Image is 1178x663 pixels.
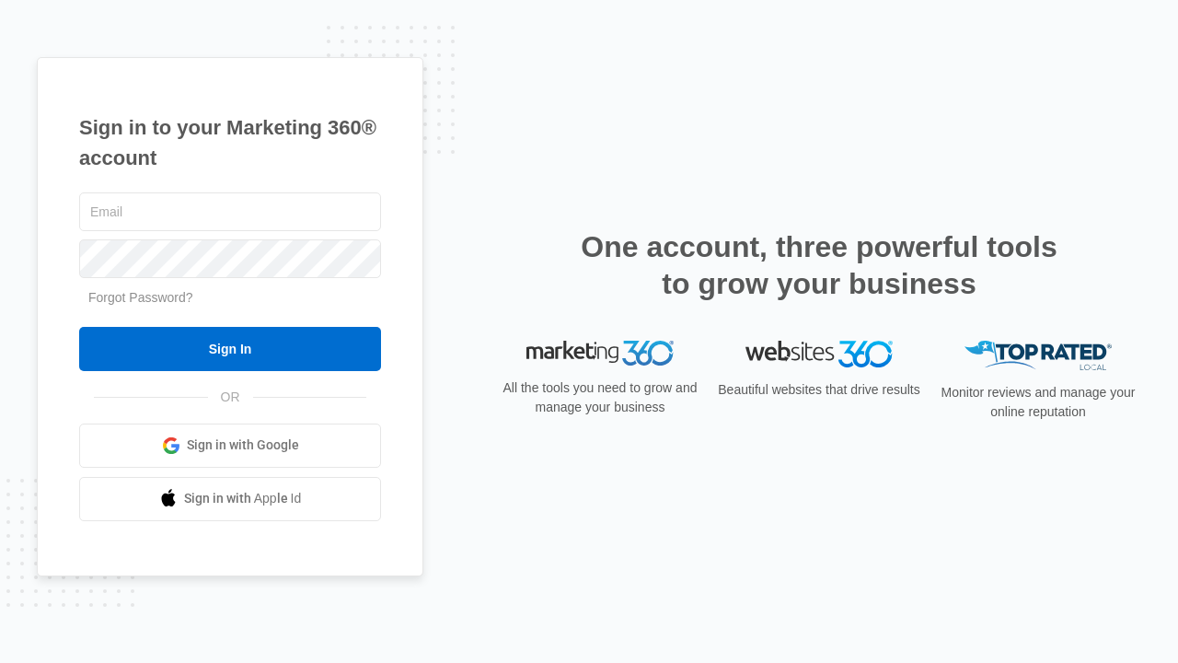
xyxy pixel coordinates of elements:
[79,112,381,173] h1: Sign in to your Marketing 360® account
[79,192,381,231] input: Email
[79,327,381,371] input: Sign In
[184,489,302,508] span: Sign in with Apple Id
[575,228,1063,302] h2: One account, three powerful tools to grow your business
[208,388,253,407] span: OR
[964,341,1112,371] img: Top Rated Local
[187,436,299,455] span: Sign in with Google
[79,424,381,468] a: Sign in with Google
[935,383,1141,422] p: Monitor reviews and manage your online reputation
[526,341,674,366] img: Marketing 360
[497,378,703,417] p: All the tools you need to grow and manage your business
[716,380,922,400] p: Beautiful websites that drive results
[745,341,893,367] img: Websites 360
[88,290,193,305] a: Forgot Password?
[79,477,381,521] a: Sign in with Apple Id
